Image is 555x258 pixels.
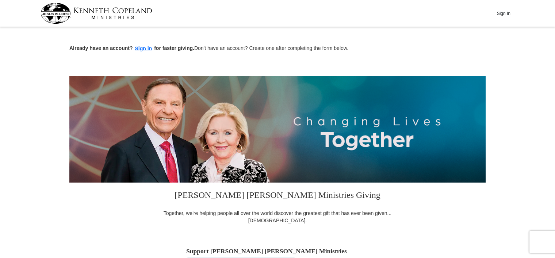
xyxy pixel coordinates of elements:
[186,247,369,255] h5: Support [PERSON_NAME] [PERSON_NAME] Ministries
[69,44,486,53] p: Don't have an account? Create one after completing the form below.
[493,8,514,19] button: Sign In
[133,44,154,53] button: Sign in
[41,3,152,24] img: kcm-header-logo.svg
[69,45,194,51] strong: Already have an account? for faster giving.
[159,183,396,210] h3: [PERSON_NAME] [PERSON_NAME] Ministries Giving
[159,210,396,224] div: Together, we're helping people all over the world discover the greatest gift that has ever been g...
